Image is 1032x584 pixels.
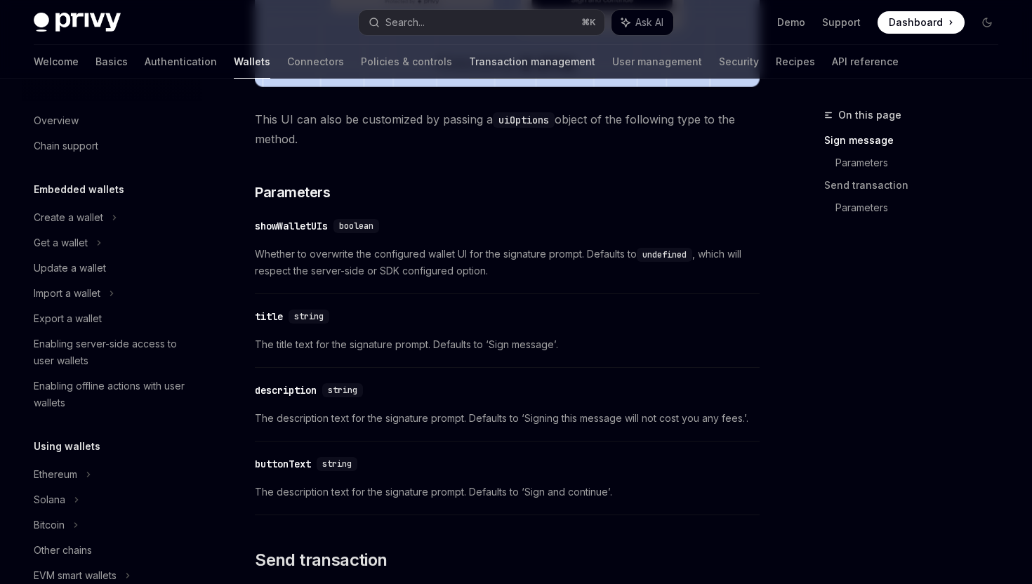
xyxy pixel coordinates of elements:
div: Ethereum [34,466,77,483]
div: Search... [385,14,425,31]
a: Connectors [287,45,344,79]
button: Toggle dark mode [976,11,998,34]
a: Update a wallet [22,255,202,281]
a: User management [612,45,702,79]
div: buttonText [255,457,311,471]
span: The title text for the signature prompt. Defaults to ‘Sign message’. [255,336,760,353]
div: Import a wallet [34,285,100,302]
a: Send transaction [824,174,1010,197]
a: Parameters [835,197,1010,219]
a: Enabling server-side access to user wallets [22,331,202,373]
div: title [255,310,283,324]
span: string [328,385,357,396]
span: Ask AI [635,15,663,29]
span: string [294,311,324,322]
div: EVM smart wallets [34,567,117,584]
a: Sign message [824,129,1010,152]
button: Ask AI [611,10,673,35]
a: Other chains [22,538,202,563]
div: showWalletUIs [255,219,328,233]
a: Support [822,15,861,29]
span: Whether to overwrite the configured wallet UI for the signature prompt. Defaults to , which will ... [255,246,760,279]
div: Solana [34,491,65,508]
div: Enabling offline actions with user wallets [34,378,194,411]
div: Other chains [34,542,92,559]
a: Parameters [835,152,1010,174]
span: ⌘ K [581,17,596,28]
h5: Using wallets [34,438,100,455]
a: Basics [95,45,128,79]
div: Create a wallet [34,209,103,226]
span: boolean [339,220,373,232]
a: Policies & controls [361,45,452,79]
span: This UI can also be customized by passing a object of the following type to the method. [255,109,760,149]
span: On this page [838,107,901,124]
img: dark logo [34,13,121,32]
div: Bitcoin [34,517,65,533]
span: The description text for the signature prompt. Defaults to ‘Signing this message will not cost yo... [255,410,760,427]
a: Wallets [234,45,270,79]
button: Search...⌘K [359,10,604,35]
div: Export a wallet [34,310,102,327]
a: Transaction management [469,45,595,79]
a: Demo [777,15,805,29]
span: The description text for the signature prompt. Defaults to ‘Sign and continue’. [255,484,760,500]
span: Dashboard [889,15,943,29]
a: Recipes [776,45,815,79]
div: Chain support [34,138,98,154]
div: description [255,383,317,397]
span: Parameters [255,182,330,202]
a: API reference [832,45,899,79]
a: Chain support [22,133,202,159]
code: undefined [637,248,692,262]
code: uiOptions [493,112,555,128]
a: Overview [22,108,202,133]
span: Send transaction [255,549,387,571]
a: Authentication [145,45,217,79]
div: Overview [34,112,79,129]
a: Dashboard [878,11,965,34]
a: Export a wallet [22,306,202,331]
a: Security [719,45,759,79]
a: Welcome [34,45,79,79]
span: string [322,458,352,470]
h5: Embedded wallets [34,181,124,198]
a: Enabling offline actions with user wallets [22,373,202,416]
div: Update a wallet [34,260,106,277]
div: Get a wallet [34,234,88,251]
div: Enabling server-side access to user wallets [34,336,194,369]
